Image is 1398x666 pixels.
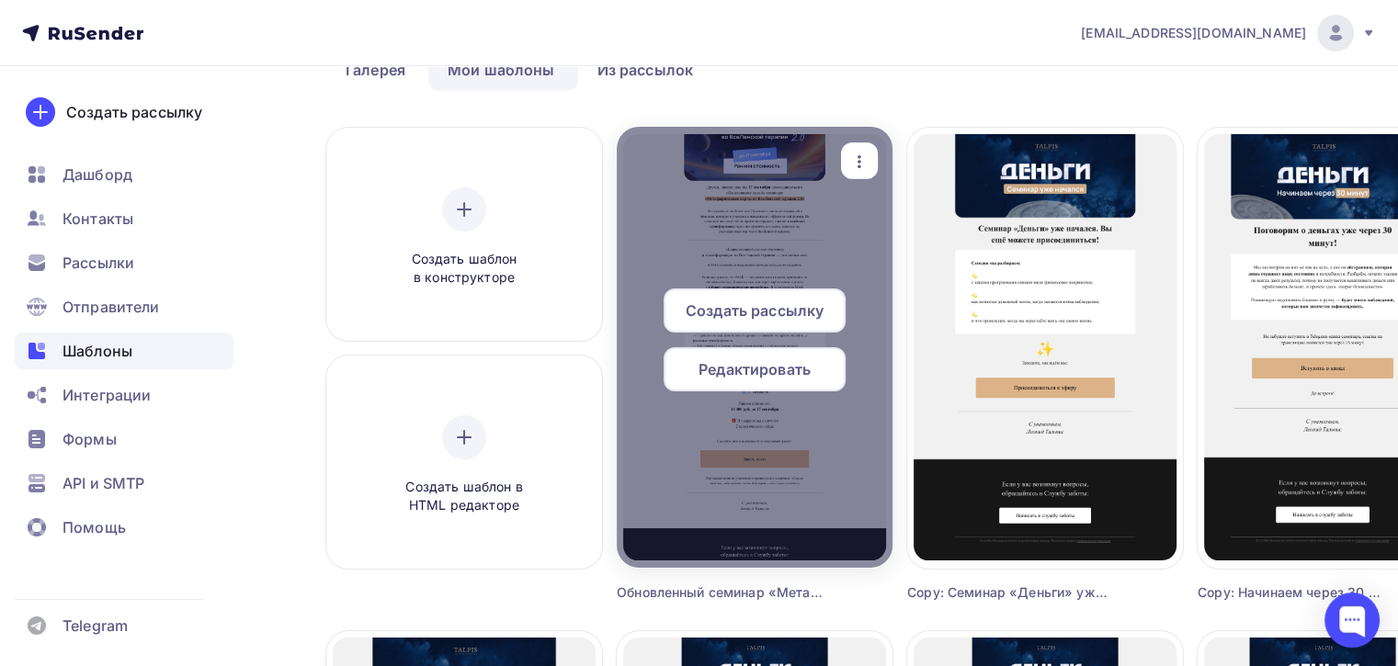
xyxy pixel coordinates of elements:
div: Создать рассылку [66,101,202,123]
span: Контакты [63,208,133,230]
span: Отправители [63,296,160,318]
a: Рассылки [15,244,233,281]
span: Создать шаблон в конструкторе [377,250,551,288]
span: Редактировать [699,358,811,380]
span: Telegram [63,615,128,637]
div: Обновленный семинар «Метафорические карты во ВсеЛенской терапии 2.0» [617,583,824,602]
span: Шаблоны [63,340,132,362]
div: Copy: Семинар «Деньги» уже начался [907,583,1114,602]
a: Формы [15,421,233,457]
a: Из рассылок [578,49,713,91]
span: Создать рассылку [686,299,824,322]
a: Галерея [326,49,425,91]
a: Контакты [15,200,233,237]
a: Мои шаблоны [428,49,574,91]
a: Дашборд [15,156,233,193]
div: Copy: Начинаем через 30 минут [1198,583,1385,602]
span: [EMAIL_ADDRESS][DOMAIN_NAME] [1081,24,1306,42]
span: Интеграции [63,384,151,406]
span: Дашборд [63,164,132,186]
span: API и SMTP [63,472,144,494]
span: Помощь [63,516,126,538]
span: Создать шаблон в HTML редакторе [377,478,551,515]
a: Шаблоны [15,333,233,369]
span: Формы [63,428,117,450]
span: Рассылки [63,252,134,274]
a: Отправители [15,288,233,325]
a: [EMAIL_ADDRESS][DOMAIN_NAME] [1081,15,1376,51]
